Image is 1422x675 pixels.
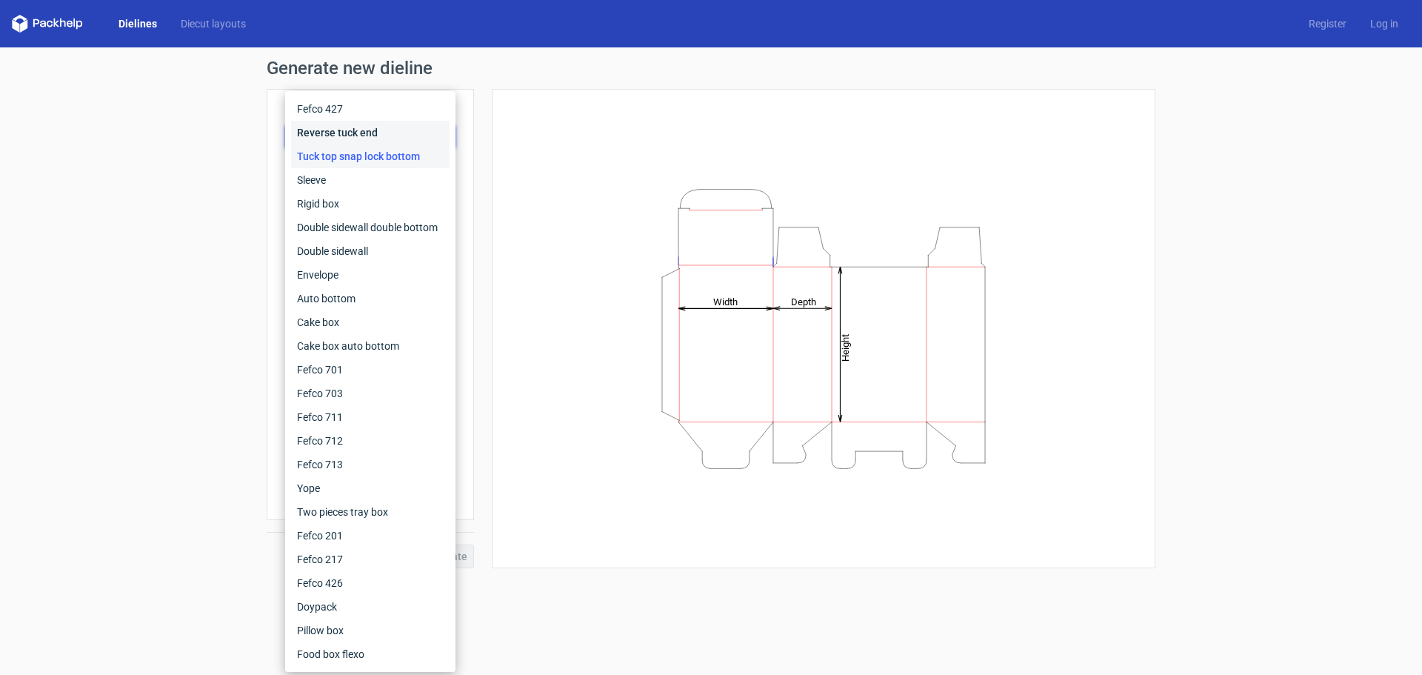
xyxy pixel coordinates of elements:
[291,548,450,571] div: Fefco 217
[291,405,450,429] div: Fefco 711
[107,16,169,31] a: Dielines
[291,168,450,192] div: Sleeve
[291,382,450,405] div: Fefco 703
[291,500,450,524] div: Two pieces tray box
[1297,16,1358,31] a: Register
[291,571,450,595] div: Fefco 426
[291,144,450,168] div: Tuck top snap lock bottom
[291,429,450,453] div: Fefco 712
[291,263,450,287] div: Envelope
[291,239,450,263] div: Double sidewall
[791,296,816,307] tspan: Depth
[1358,16,1410,31] a: Log in
[291,642,450,666] div: Food box flexo
[291,595,450,619] div: Doypack
[291,619,450,642] div: Pillow box
[291,97,450,121] div: Fefco 427
[291,192,450,216] div: Rigid box
[291,334,450,358] div: Cake box auto bottom
[713,296,738,307] tspan: Width
[840,333,851,361] tspan: Height
[291,453,450,476] div: Fefco 713
[291,216,450,239] div: Double sidewall double bottom
[291,121,450,144] div: Reverse tuck end
[169,16,258,31] a: Diecut layouts
[291,310,450,334] div: Cake box
[291,358,450,382] div: Fefco 701
[291,287,450,310] div: Auto bottom
[291,476,450,500] div: Yope
[291,524,450,548] div: Fefco 201
[267,59,1155,77] h1: Generate new dieline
